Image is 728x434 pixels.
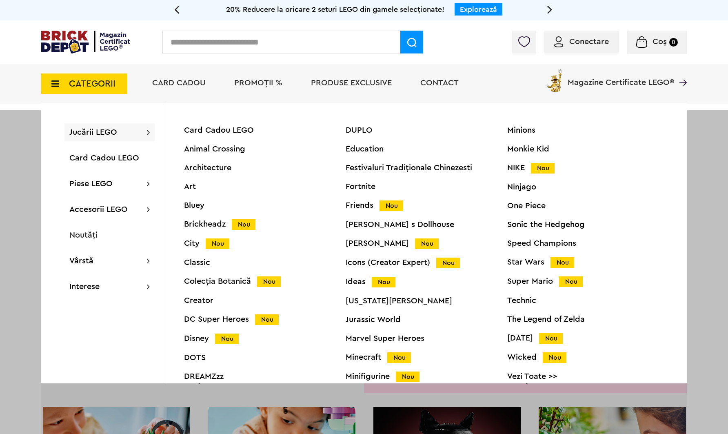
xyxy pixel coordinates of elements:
[69,79,115,88] span: CATEGORII
[152,79,206,87] a: Card Cadou
[226,6,444,13] span: 20% Reducere la oricare 2 seturi LEGO din gamele selecționate!
[669,38,678,47] small: 0
[460,6,497,13] a: Explorează
[569,38,609,46] span: Conectare
[653,38,667,46] span: Coș
[674,68,687,76] a: Magazine Certificate LEGO®
[568,68,674,87] span: Magazine Certificate LEGO®
[234,79,282,87] a: PROMOȚII %
[311,79,392,87] a: Produse exclusive
[420,79,459,87] a: Contact
[554,38,609,46] a: Conectare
